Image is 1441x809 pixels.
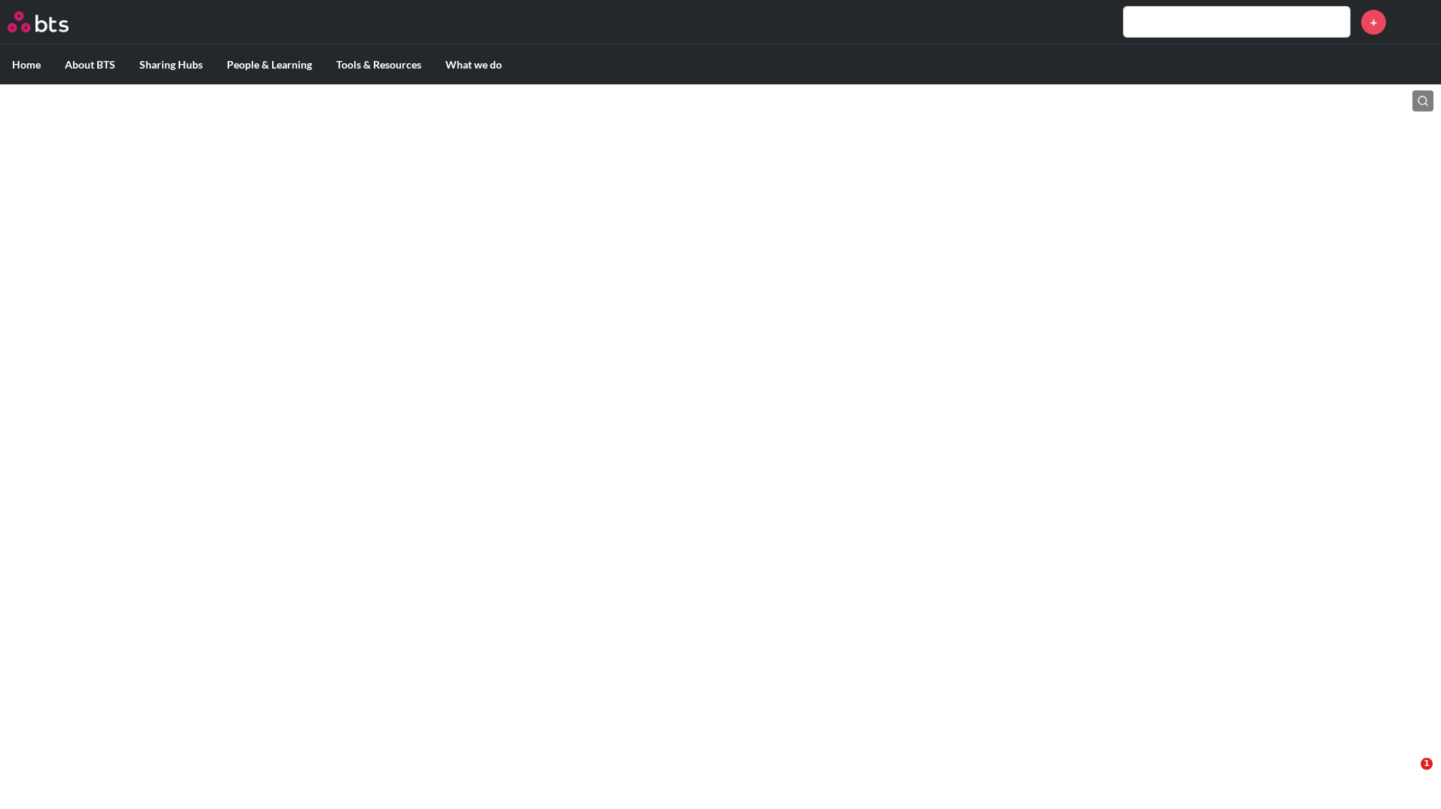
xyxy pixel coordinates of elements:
iframe: Intercom live chat [1390,758,1426,794]
span: 1 [1421,758,1433,770]
img: Nicolas Renouil [1397,4,1433,40]
label: About BTS [53,45,127,84]
a: + [1361,10,1386,35]
a: Go home [8,11,96,32]
label: People & Learning [215,45,324,84]
img: BTS Logo [8,11,69,32]
label: Tools & Resources [324,45,433,84]
label: What we do [433,45,514,84]
label: Sharing Hubs [127,45,215,84]
a: Profile [1397,4,1433,40]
